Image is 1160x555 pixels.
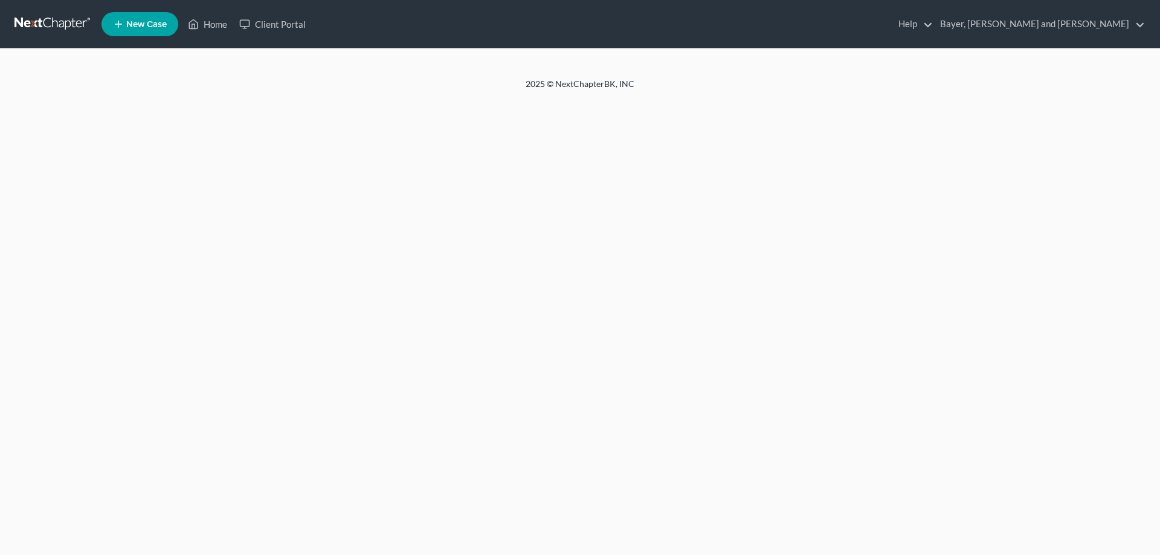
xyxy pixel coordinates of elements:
a: Help [892,13,933,35]
div: 2025 © NextChapterBK, INC [236,78,924,100]
new-legal-case-button: New Case [101,12,178,36]
a: Home [182,13,233,35]
a: Client Portal [233,13,312,35]
a: Bayer, [PERSON_NAME] and [PERSON_NAME] [934,13,1145,35]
